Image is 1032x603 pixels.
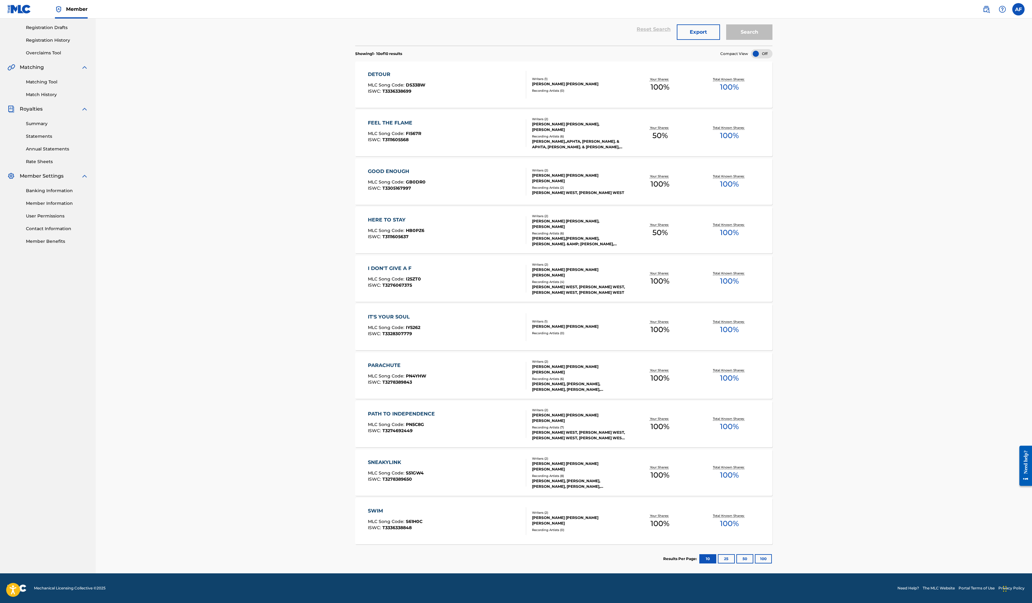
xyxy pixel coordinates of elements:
[720,179,739,190] span: 100 %
[713,416,746,421] p: Total Known Shares:
[999,6,1006,13] img: help
[532,461,625,472] div: [PERSON_NAME] [PERSON_NAME] [PERSON_NAME]
[368,131,406,136] span: MLC Song Code :
[382,137,409,142] span: T3111605568
[923,585,955,591] a: The MLC Website
[650,465,670,470] p: Your Shares:
[368,228,406,233] span: MLC Song Code :
[532,121,625,133] div: [PERSON_NAME] [PERSON_NAME], [PERSON_NAME]
[7,172,15,180] img: Member Settings
[26,146,88,152] a: Annual Statements
[382,428,413,433] span: T3274692449
[699,554,716,563] button: 10
[650,416,670,421] p: Your Shares:
[406,470,424,476] span: S51GW4
[532,236,625,247] div: [PERSON_NAME],[PERSON_NAME], [PERSON_NAME]. &AMP; [PERSON_NAME], [PERSON_NAME], [PERSON_NAME]. & ...
[368,373,406,379] span: MLC Song Code :
[368,331,382,336] span: ISWC :
[355,304,772,350] a: IT'S YOUR SOULMLC Song Code:IY5262ISWC:T3328307779Writers (1)[PERSON_NAME] [PERSON_NAME]Recording...
[532,324,625,329] div: [PERSON_NAME] [PERSON_NAME]
[650,319,670,324] p: Your Shares:
[736,554,753,563] button: 50
[651,324,669,335] span: 100 %
[26,24,88,31] a: Registration Drafts
[7,584,27,592] img: logo
[26,226,88,232] a: Contact Information
[532,81,625,87] div: [PERSON_NAME] [PERSON_NAME]
[26,158,88,165] a: Rate Sheets
[532,190,625,196] div: [PERSON_NAME] WEST, [PERSON_NAME] WEST
[980,3,992,15] a: Public Search
[406,82,425,88] span: DS33BW
[368,507,422,515] div: SWIM
[382,379,412,385] span: T3278389843
[532,284,625,295] div: [PERSON_NAME] WEST, [PERSON_NAME] WEST, [PERSON_NAME] WEST, [PERSON_NAME] WEST
[532,262,625,267] div: Writers ( 2 )
[532,364,625,375] div: [PERSON_NAME] [PERSON_NAME] [PERSON_NAME]
[368,519,406,524] span: MLC Song Code :
[532,331,625,335] div: Recording Artists ( 0 )
[651,179,669,190] span: 100 %
[26,188,88,194] a: Banking Information
[651,421,669,432] span: 100 %
[368,476,382,482] span: ISWC :
[532,430,625,441] div: [PERSON_NAME] WEST, [PERSON_NAME] WEST, [PERSON_NAME] WEST, [PERSON_NAME] WEST, [PERSON_NAME] WEST
[532,134,625,139] div: Recording Artists ( 6 )
[532,474,625,478] div: Recording Artists ( 8 )
[720,373,739,384] span: 100 %
[368,71,425,78] div: DETOUR
[382,331,412,336] span: T3328307779
[34,585,106,591] span: Mechanical Licensing Collective © 2025
[532,515,625,526] div: [PERSON_NAME] [PERSON_NAME] [PERSON_NAME]
[650,222,670,227] p: Your Shares:
[368,137,382,142] span: ISWC :
[532,381,625,392] div: [PERSON_NAME], [PERSON_NAME], [PERSON_NAME], [PERSON_NAME], [PERSON_NAME]
[532,88,625,93] div: Recording Artists ( 0 )
[532,218,625,230] div: [PERSON_NAME] [PERSON_NAME], [PERSON_NAME]
[355,255,772,302] a: I DON'T GIVE A FMLC Song Code:I25ZT0ISWC:T3276067375Writers (2)[PERSON_NAME] [PERSON_NAME] [PERSO...
[406,179,426,185] span: GB0DR0
[532,168,625,173] div: Writers ( 2 )
[720,82,739,93] span: 100 %
[406,519,422,524] span: S61H0C
[532,139,625,150] div: [PERSON_NAME].,APHTA, [PERSON_NAME]. & APHTA, [PERSON_NAME]. & [PERSON_NAME], [PERSON_NAME]., APH...
[368,470,406,476] span: MLC Song Code :
[651,518,669,529] span: 100 %
[368,459,424,466] div: SNEAKYLINK
[382,476,412,482] span: T3278389650
[355,449,772,496] a: SNEAKYLINKMLC Song Code:S51GW4ISWC:T3278389650Writers (2)[PERSON_NAME] [PERSON_NAME] [PERSON_NAME...
[720,518,739,529] span: 100 %
[532,267,625,278] div: [PERSON_NAME] [PERSON_NAME] [PERSON_NAME]
[720,51,748,57] span: Compact View
[368,428,382,433] span: ISWC :
[7,5,31,14] img: MLC Logo
[355,110,772,156] a: FEEL THE FLAMEMLC Song Code:FI567RISWC:T3111605568Writers (2)[PERSON_NAME] [PERSON_NAME], [PERSON...
[532,117,625,121] div: Writers ( 2 )
[382,282,412,288] span: T3276067375
[720,276,739,287] span: 100 %
[81,172,88,180] img: expand
[713,368,746,373] p: Total Known Shares:
[713,465,746,470] p: Total Known Shares:
[406,276,421,282] span: I25ZT0
[81,105,88,113] img: expand
[1001,573,1032,603] iframe: Chat Widget
[959,585,995,591] a: Portal Terms of Use
[368,168,426,175] div: GOOD ENOUGH
[382,525,412,530] span: T3336338848
[26,79,88,85] a: Matching Tool
[26,213,88,219] a: User Permissions
[713,77,746,82] p: Total Known Shares:
[406,422,424,427] span: PN5C8G
[532,185,625,190] div: Recording Artists ( 2 )
[368,379,382,385] span: ISWC :
[368,325,406,330] span: MLC Song Code :
[355,61,772,108] a: DETOURMLC Song Code:DS33BWISWC:T3336338699Writers (1)[PERSON_NAME] [PERSON_NAME]Recording Artists...
[532,528,625,532] div: Recording Artists ( 0 )
[20,105,43,113] span: Royalties
[650,513,670,518] p: Your Shares:
[355,158,772,205] a: GOOD ENOUGHMLC Song Code:GB0DR0ISWC:T3305167997Writers (2)[PERSON_NAME] [PERSON_NAME] [PERSON_NAM...
[720,324,739,335] span: 100 %
[720,227,739,238] span: 100 %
